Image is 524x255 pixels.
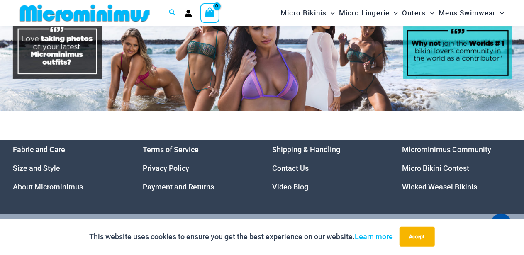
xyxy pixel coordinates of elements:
img: MM SHOP LOGO FLAT [17,4,153,22]
nav: Menu [273,140,382,196]
span: Menu Toggle [426,2,434,24]
a: View Shopping Cart, empty [200,3,219,22]
a: Micro BikinisMenu ToggleMenu Toggle [278,2,337,24]
a: Terms of Service [143,145,199,154]
button: Accept [400,227,435,247]
a: Video Blog [273,182,309,191]
a: Size and Style [13,164,61,172]
nav: Site Navigation [277,1,507,25]
span: Micro Lingerie [339,2,390,24]
a: Wicked Weasel Bikinis [402,182,477,191]
span: Menu Toggle [327,2,335,24]
aside: Footer Widget 1 [13,140,122,196]
a: Fabric and Care [13,145,66,154]
aside: Footer Widget 2 [143,140,252,196]
a: Learn more [355,232,393,241]
a: Account icon link [185,10,192,17]
a: About Microminimus [13,182,83,191]
span: Mens Swimwear [439,2,496,24]
span: Micro Bikinis [280,2,327,24]
a: Search icon link [169,8,176,18]
nav: Menu [143,140,252,196]
a: Micro Bikini Contest [402,164,469,172]
a: Micro LingerieMenu ToggleMenu Toggle [337,2,400,24]
aside: Footer Widget 4 [402,140,511,196]
nav: Menu [402,140,511,196]
p: This website uses cookies to ensure you get the best experience on our website. [90,231,393,243]
a: Privacy Policy [143,164,189,172]
a: Microminimus Community [402,145,491,154]
a: OutersMenu ToggleMenu Toggle [400,2,436,24]
nav: Menu [13,140,122,196]
a: Shipping & Handling [273,145,341,154]
span: Menu Toggle [390,2,398,24]
aside: Footer Widget 3 [273,140,382,196]
a: Payment and Returns [143,182,214,191]
span: Menu Toggle [496,2,504,24]
span: Outers [402,2,426,24]
a: Mens SwimwearMenu ToggleMenu Toggle [436,2,506,24]
a: Contact Us [273,164,309,172]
